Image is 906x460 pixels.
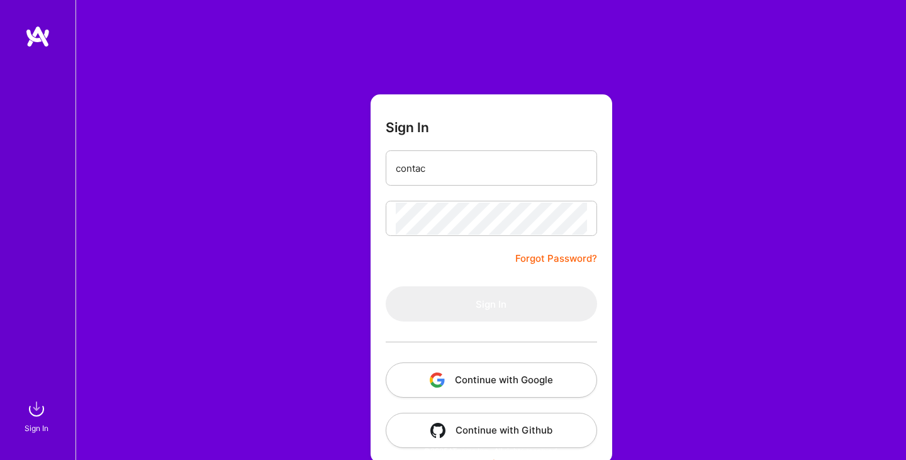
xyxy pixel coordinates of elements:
img: logo [25,25,50,48]
h3: Sign In [386,120,429,135]
button: Continue with Google [386,362,597,398]
div: Sign In [25,422,48,435]
input: Email... [396,152,587,184]
img: icon [430,373,445,388]
a: sign inSign In [26,396,49,435]
img: sign in [24,396,49,422]
a: Forgot Password? [515,251,597,266]
img: icon [430,423,445,438]
button: Sign In [386,286,597,322]
button: Continue with Github [386,413,597,448]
